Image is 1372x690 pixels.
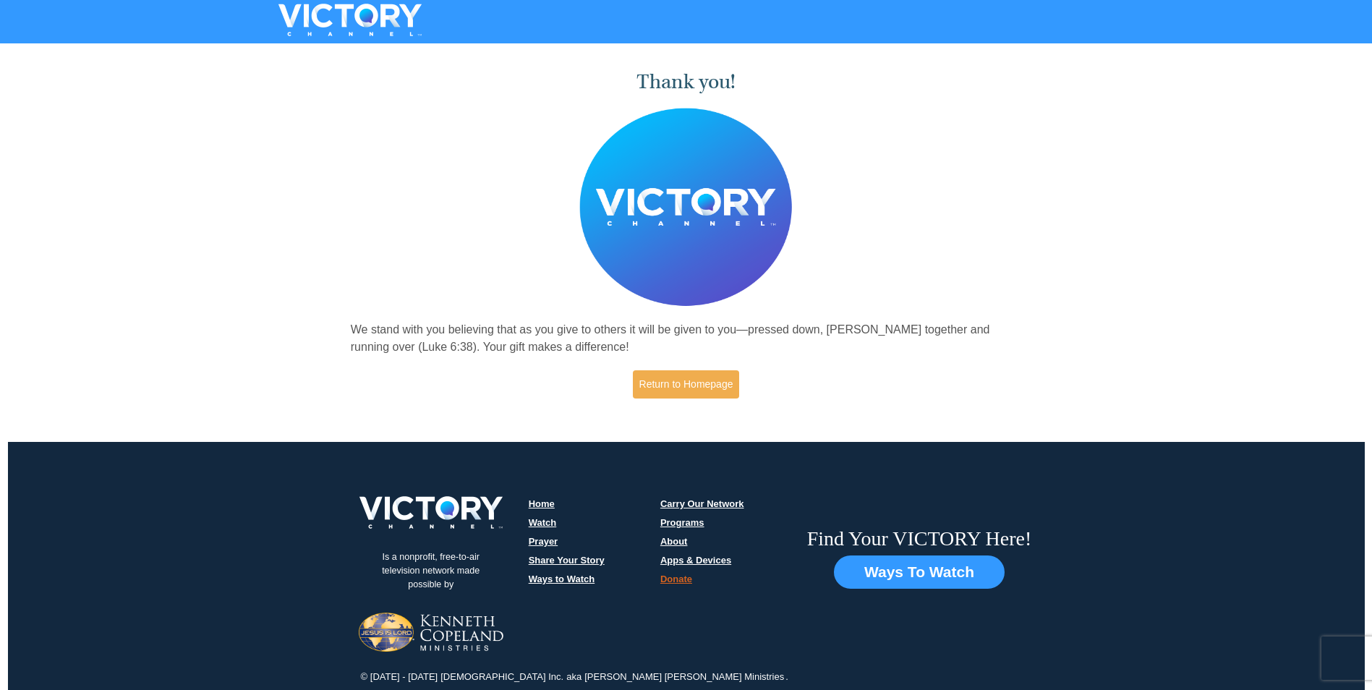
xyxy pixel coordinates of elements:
[529,574,595,584] a: Ways to Watch
[351,321,1022,356] p: We stand with you believing that as you give to others it will be given to you—pressed down, [PER...
[529,498,555,509] a: Home
[439,670,565,684] p: [DEMOGRAPHIC_DATA] Inc.
[660,574,692,584] a: Donate
[529,517,557,528] a: Watch
[529,555,605,566] a: Share Your Story
[807,527,1032,551] h6: Find Your VICTORY Here!
[583,670,785,684] p: [PERSON_NAME] [PERSON_NAME] Ministries
[660,536,688,547] a: About
[565,670,583,684] p: aka
[359,613,503,652] img: Jesus-is-Lord-logo.png
[359,540,503,602] p: Is a nonprofit, free-to-air television network made possible by
[529,536,558,547] a: Prayer
[633,370,740,399] a: Return to Homepage
[351,70,1022,94] h1: Thank you!
[660,517,704,528] a: Programs
[660,498,744,509] a: Carry Our Network
[660,555,731,566] a: Apps & Devices
[359,670,440,684] p: © [DATE] - [DATE]
[834,555,1005,589] button: Ways To Watch
[260,4,440,36] img: VICTORYTHON - VICTORY Channel
[341,496,521,529] img: victory-logo.png
[579,108,793,307] img: Believer's Voice of Victory Network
